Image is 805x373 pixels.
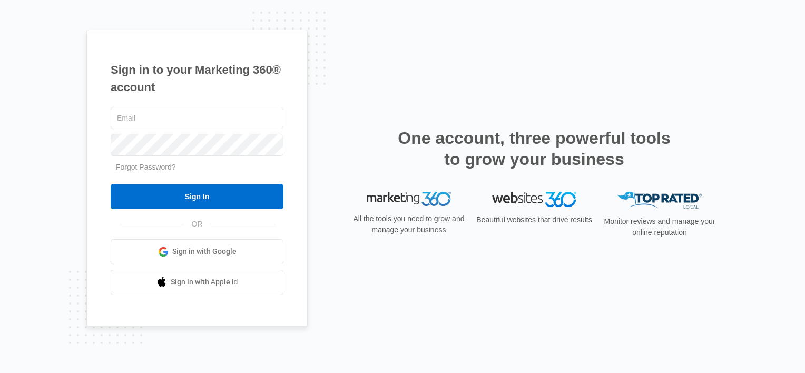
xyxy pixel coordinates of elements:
img: Top Rated Local [617,192,702,209]
span: Sign in with Apple Id [171,277,238,288]
h1: Sign in to your Marketing 360® account [111,61,283,96]
a: Sign in with Apple Id [111,270,283,295]
input: Sign In [111,184,283,209]
input: Email [111,107,283,129]
img: Websites 360 [492,192,576,207]
span: Sign in with Google [172,246,237,257]
h2: One account, three powerful tools to grow your business [395,127,674,170]
p: Beautiful websites that drive results [475,214,593,225]
a: Sign in with Google [111,239,283,264]
a: Forgot Password? [116,163,176,171]
span: OR [184,219,210,230]
img: Marketing 360 [367,192,451,207]
p: Monitor reviews and manage your online reputation [601,216,719,238]
p: All the tools you need to grow and manage your business [350,213,468,235]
